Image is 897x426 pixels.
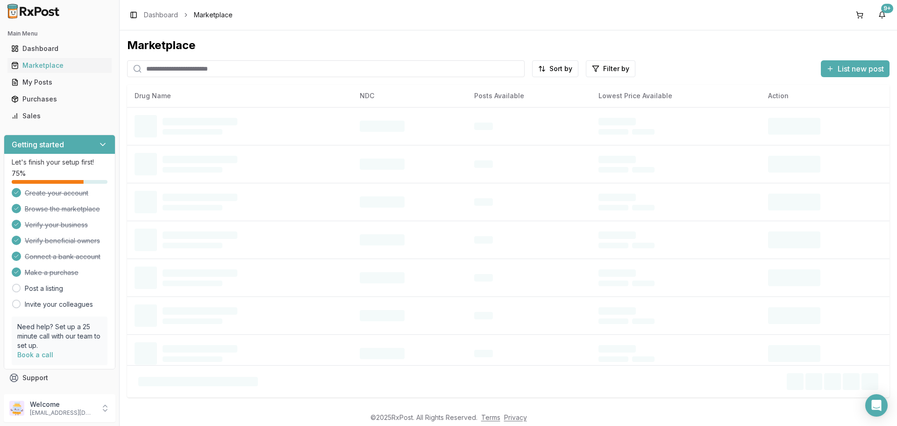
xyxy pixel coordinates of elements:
[875,7,890,22] button: 9+
[504,413,527,421] a: Privacy
[4,386,115,403] button: Feedback
[25,252,100,261] span: Connect a bank account
[591,85,761,107] th: Lowest Price Available
[17,351,53,359] a: Book a call
[4,108,115,123] button: Sales
[7,57,112,74] a: Marketplace
[467,85,591,107] th: Posts Available
[532,60,578,77] button: Sort by
[838,63,884,74] span: List new post
[9,401,24,416] img: User avatar
[603,64,629,73] span: Filter by
[30,400,95,409] p: Welcome
[761,85,890,107] th: Action
[12,139,64,150] h3: Getting started
[352,85,467,107] th: NDC
[4,58,115,73] button: Marketplace
[30,409,95,417] p: [EMAIL_ADDRESS][DOMAIN_NAME]
[11,94,108,104] div: Purchases
[7,91,112,108] a: Purchases
[25,284,63,293] a: Post a listing
[25,268,78,277] span: Make a purchase
[481,413,500,421] a: Terms
[12,169,26,178] span: 75 %
[865,394,888,417] div: Open Intercom Messenger
[22,390,54,399] span: Feedback
[11,61,108,70] div: Marketplace
[7,30,112,37] h2: Main Menu
[7,108,112,124] a: Sales
[25,220,88,230] span: Verify your business
[4,4,64,19] img: RxPost Logo
[11,44,108,53] div: Dashboard
[127,38,890,53] div: Marketplace
[25,204,100,214] span: Browse the marketplace
[4,92,115,107] button: Purchases
[4,369,115,386] button: Support
[144,10,233,20] nav: breadcrumb
[25,188,88,198] span: Create your account
[12,158,107,167] p: Let's finish your setup first!
[194,10,233,20] span: Marketplace
[11,111,108,121] div: Sales
[4,41,115,56] button: Dashboard
[7,40,112,57] a: Dashboard
[821,60,890,77] button: List new post
[144,10,178,20] a: Dashboard
[4,75,115,90] button: My Posts
[127,85,352,107] th: Drug Name
[7,74,112,91] a: My Posts
[821,65,890,74] a: List new post
[25,300,93,309] a: Invite your colleagues
[549,64,572,73] span: Sort by
[881,4,893,13] div: 9+
[17,322,102,350] p: Need help? Set up a 25 minute call with our team to set up.
[25,236,100,245] span: Verify beneficial owners
[11,78,108,87] div: My Posts
[586,60,635,77] button: Filter by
